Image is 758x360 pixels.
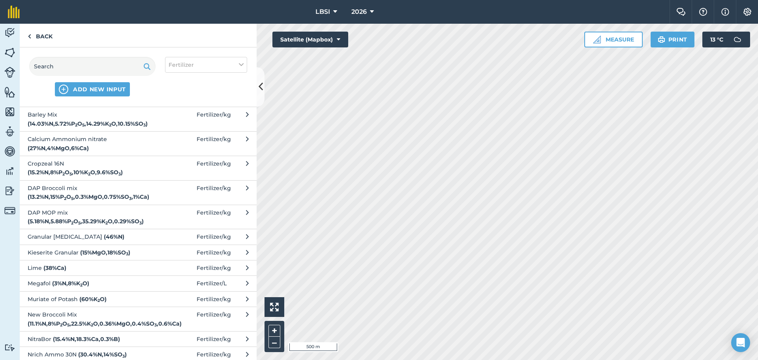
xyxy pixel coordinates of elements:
button: Print [651,32,695,47]
sub: 2 [105,221,108,226]
span: Fertilizer / kg [197,110,231,128]
img: svg+xml;base64,PHN2ZyB4bWxucz0iaHR0cDovL3d3dy53My5vcmcvMjAwMC9zdmciIHdpZHRoPSI1NiIgaGVpZ2h0PSI2MC... [4,86,15,98]
button: DAP Broccoli mix (13.2%N,15%P2O5,0.3%MgO,0.75%SO3,1%Ca)Fertilizer/kg [20,180,257,205]
button: Satellite (Mapbox) [272,32,348,47]
sub: 5 [69,172,72,177]
sub: 2 [98,298,100,303]
sub: 2 [80,283,83,288]
sub: 2 [71,221,73,226]
img: Four arrows, one pointing top left, one top right, one bottom right and the last bottom left [270,303,279,311]
img: svg+xml;base64,PD94bWwgdmVyc2lvbj0iMS4wIiBlbmNvZGluZz0idXRmLTgiPz4KPCEtLSBHZW5lcmF0b3I6IEFkb2JlIE... [4,165,15,177]
a: Back [20,24,60,47]
sub: 3 [126,251,128,256]
button: Measure [584,32,643,47]
button: NitraBor (15.4%N,18.3%Ca,0.3%B)Fertilizer/kg [20,331,257,347]
strong: ( 3 % N , 8 % K O ) [52,280,89,287]
span: Cropzeal 16N [28,159,157,177]
button: – [268,337,280,348]
span: DAP Broccoli mix [28,184,157,202]
span: New Broccoli Mix [28,310,157,328]
button: Muriate of Potash (60%K2O)Fertilizer/kg [20,291,257,307]
span: Fertilizer / L [197,279,227,288]
img: A question mark icon [698,8,708,16]
button: New Broccoli Mix (11.1%N,8%P2O5,22.5%K2O,0.36%MgO,0.4%SO3,0.6%Ca)Fertilizer/kg [20,307,257,331]
span: LBSI [315,7,330,17]
span: DAP MOP mix [28,208,157,226]
strong: ( 15.4 % N , 18.3 % Ca , 0.3 % B ) [53,335,120,343]
span: Granular [MEDICAL_DATA] [28,232,157,241]
img: Ruler icon [593,36,601,43]
img: svg+xml;base64,PD94bWwgdmVyc2lvbj0iMS4wIiBlbmNvZGluZz0idXRmLTgiPz4KPCEtLSBHZW5lcmF0b3I6IEFkb2JlIE... [4,185,15,197]
span: Barley Mix [28,110,157,128]
sub: 2 [88,172,90,177]
span: Fertilizer / kg [197,248,231,257]
img: svg+xml;base64,PHN2ZyB4bWxucz0iaHR0cDovL3d3dy53My5vcmcvMjAwMC9zdmciIHdpZHRoPSIxOSIgaGVpZ2h0PSIyNC... [658,35,665,44]
strong: ( 15.2 % N , 8 % P O , 10 % K O , 9.6 % SO ) [28,169,123,176]
img: svg+xml;base64,PHN2ZyB4bWxucz0iaHR0cDovL3d3dy53My5vcmcvMjAwMC9zdmciIHdpZHRoPSIxOSIgaGVpZ2h0PSIyNC... [143,62,151,71]
img: fieldmargin Logo [8,6,20,18]
span: Calcium Ammonium nitrate [28,135,157,153]
span: 2026 [351,7,367,17]
sub: 2 [60,322,62,328]
button: DAP MOP mix (5.18%N,5.88%P2O5,35.29%K2O,0.29%SO3)Fertilizer/kg [20,205,257,229]
strong: ( 14.03 % N , 5.72 % P O , 14.29 % K O , 10.15 % SO ) [28,120,148,127]
span: Megafol [28,279,157,288]
sub: 2 [75,123,77,128]
span: Fertilizer / kg [197,310,231,328]
span: Fertilizer / kg [197,264,231,272]
span: NitraBor [28,335,157,343]
sub: 3 [139,221,142,226]
strong: ( 38 % Ca ) [43,264,66,271]
button: Lime (38%Ca)Fertilizer/kg [20,260,257,275]
img: svg+xml;base64,PD94bWwgdmVyc2lvbj0iMS4wIiBlbmNvZGluZz0idXRmLTgiPz4KPCEtLSBHZW5lcmF0b3I6IEFkb2JlIE... [4,344,15,351]
strong: ( 5.18 % N , 5.88 % P O , 35.29 % K O , 0.29 % SO ) [28,218,144,225]
strong: ( 13.2 % N , 15 % P O , 0.3 % MgO , 0.75 % SO , 1 % Ca ) [28,193,149,200]
sub: 3 [122,354,125,359]
span: ADD NEW INPUT [73,85,126,93]
img: svg+xml;base64,PHN2ZyB4bWxucz0iaHR0cDovL3d3dy53My5vcmcvMjAwMC9zdmciIHdpZHRoPSI1NiIgaGVpZ2h0PSI2MC... [4,47,15,58]
sub: 2 [64,196,66,201]
button: Calcium Ammonium nitrate (27%N,4%MgO,6%Ca)Fertilizer/kg [20,131,257,156]
span: Lime [28,264,157,272]
button: Barley Mix (14.03%N,5.72%P2O5,14.29%K2O,10.15%SO3)Fertilizer/kg [20,107,257,131]
strong: ( 46 % N ) [104,233,124,240]
img: svg+xml;base64,PD94bWwgdmVyc2lvbj0iMS4wIiBlbmNvZGluZz0idXRmLTgiPz4KPCEtLSBHZW5lcmF0b3I6IEFkb2JlIE... [4,27,15,39]
img: Two speech bubbles overlapping with the left bubble in the forefront [676,8,686,16]
span: Nrich Ammo 30N [28,350,157,359]
button: Cropzeal 16N (15.2%N,8%P2O5,10%K2O,9.6%SO3)Fertilizer/kg [20,156,257,180]
sub: 5 [71,196,73,201]
sub: 3 [154,322,157,328]
span: Fertilizer / kg [197,295,231,303]
img: svg+xml;base64,PD94bWwgdmVyc2lvbj0iMS4wIiBlbmNvZGluZz0idXRmLTgiPz4KPCEtLSBHZW5lcmF0b3I6IEFkb2JlIE... [730,32,745,47]
img: svg+xml;base64,PD94bWwgdmVyc2lvbj0iMS4wIiBlbmNvZGluZz0idXRmLTgiPz4KPCEtLSBHZW5lcmF0b3I6IEFkb2JlIE... [4,205,15,216]
span: 13 ° C [710,32,723,47]
sub: 5 [67,322,69,328]
strong: ( 11.1 % N , 8 % P O , 22.5 % K O , 0.36 % MgO , 0.4 % SO , 0.6 % Ca ) [28,320,182,327]
img: svg+xml;base64,PHN2ZyB4bWxucz0iaHR0cDovL3d3dy53My5vcmcvMjAwMC9zdmciIHdpZHRoPSI1NiIgaGVpZ2h0PSI2MC... [4,106,15,118]
button: Granular [MEDICAL_DATA] (46%N)Fertilizer/kg [20,229,257,244]
img: svg+xml;base64,PD94bWwgdmVyc2lvbj0iMS4wIiBlbmNvZGluZz0idXRmLTgiPz4KPCEtLSBHZW5lcmF0b3I6IEFkb2JlIE... [4,145,15,157]
sub: 3 [129,196,131,201]
sub: 5 [82,123,84,128]
button: ADD NEW INPUT [55,82,130,96]
img: svg+xml;base64,PD94bWwgdmVyc2lvbj0iMS4wIiBlbmNvZGluZz0idXRmLTgiPz4KPCEtLSBHZW5lcmF0b3I6IEFkb2JlIE... [4,126,15,138]
button: Kieserite Granular (15%MgO,18%SO3)Fertilizer/kg [20,245,257,260]
button: Fertilizer [165,57,247,73]
span: Muriate of Potash [28,295,157,303]
button: Megafol (3%N,8%K2O)Fertilizer/L [20,275,257,291]
span: Fertilizer / kg [197,335,231,343]
img: svg+xml;base64,PD94bWwgdmVyc2lvbj0iMS4wIiBlbmNvZGluZz0idXRmLTgiPz4KPCEtLSBHZW5lcmF0b3I6IEFkb2JlIE... [4,67,15,78]
strong: ( 15 % MgO , 18 % SO ) [80,249,130,256]
strong: ( 60 % K O ) [79,296,107,303]
span: Fertilizer / kg [197,135,231,153]
strong: ( 27 % N , 4 % MgO , 6 % Ca ) [28,145,89,152]
span: Fertilizer / kg [197,184,231,202]
span: Fertilizer / kg [197,350,231,359]
sub: 3 [118,172,121,177]
img: svg+xml;base64,PHN2ZyB4bWxucz0iaHR0cDovL3d3dy53My5vcmcvMjAwMC9zdmciIHdpZHRoPSIxNyIgaGVpZ2h0PSIxNy... [721,7,729,17]
strong: ( 30.4 % N , 14 % SO ) [78,351,127,358]
sub: 2 [109,123,111,128]
input: Search [29,57,156,76]
sub: 2 [91,322,93,328]
sub: 2 [62,172,65,177]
